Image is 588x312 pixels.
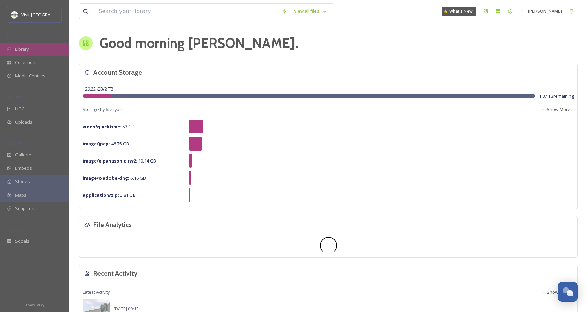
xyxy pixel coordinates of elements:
[83,158,137,164] strong: image/x-panasonic-rw2 :
[83,106,122,113] span: Storage by file type
[95,4,278,19] input: Search your library
[538,286,574,299] button: Show More
[83,123,135,130] span: 53 GB
[100,33,298,53] h1: Good morning [PERSON_NAME] .
[15,192,26,199] span: Maps
[15,119,32,125] span: Uploads
[517,4,565,18] a: [PERSON_NAME]
[538,103,574,116] button: Show More
[7,227,21,232] span: SOCIALS
[7,141,23,146] span: WIDGETS
[83,141,129,147] span: 48.75 GB
[21,11,74,18] span: Visit [GEOGRAPHIC_DATA]
[114,305,139,312] span: [DATE] 09:13
[83,158,156,164] span: 10.14 GB
[11,11,18,18] img: download.jpeg
[7,95,22,100] span: COLLECT
[93,68,142,77] h3: Account Storage
[7,35,19,40] span: MEDIA
[290,4,331,18] a: View all files
[83,175,129,181] strong: image/x-adobe-dng :
[24,300,44,309] a: Privacy Policy
[15,73,45,79] span: Media Centres
[15,178,30,185] span: Stories
[83,141,110,147] strong: image/jpeg :
[93,220,132,230] h3: File Analytics
[15,152,34,158] span: Galleries
[15,59,38,66] span: Collections
[83,192,136,198] span: 3.81 GB
[83,289,110,296] span: Latest Activity
[15,46,29,52] span: Library
[558,282,578,302] button: Open Chat
[83,175,146,181] span: 6.16 GB
[83,86,113,92] span: 129.22 GB / 2 TB
[528,8,562,14] span: [PERSON_NAME]
[83,192,119,198] strong: application/zip :
[442,7,476,16] a: What's New
[15,165,32,171] span: Embeds
[83,123,122,130] strong: video/quicktime :
[539,93,574,99] span: 1.87 TB remaining
[24,303,44,307] span: Privacy Policy
[93,268,137,278] h3: Recent Activity
[15,238,30,244] span: Socials
[15,205,34,212] span: SnapLink
[15,106,24,112] span: UGC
